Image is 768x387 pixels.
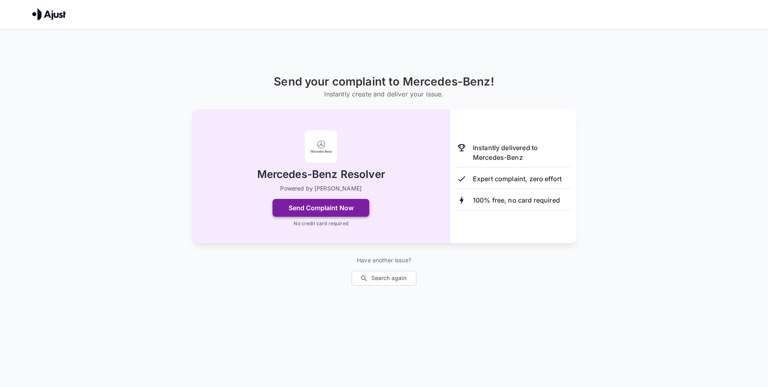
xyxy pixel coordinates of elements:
[274,75,494,88] h1: Send your complaint to Mercedes-Benz!
[352,256,416,264] p: Have another issue?
[305,130,337,163] img: Mercedes-Benz
[273,199,369,217] button: Send Complaint Now
[293,220,348,227] p: No credit card required
[32,8,66,20] img: Ajust
[257,167,385,182] h2: Mercedes-Benz Resolver
[352,271,416,286] button: Search again
[473,143,570,162] p: Instantly delivered to Mercedes-Benz
[280,184,362,192] p: Powered by [PERSON_NAME]
[274,88,494,100] h6: Instantly create and deliver your issue.
[473,174,562,184] p: Expert complaint, zero effort
[473,195,560,205] p: 100% free, no card required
